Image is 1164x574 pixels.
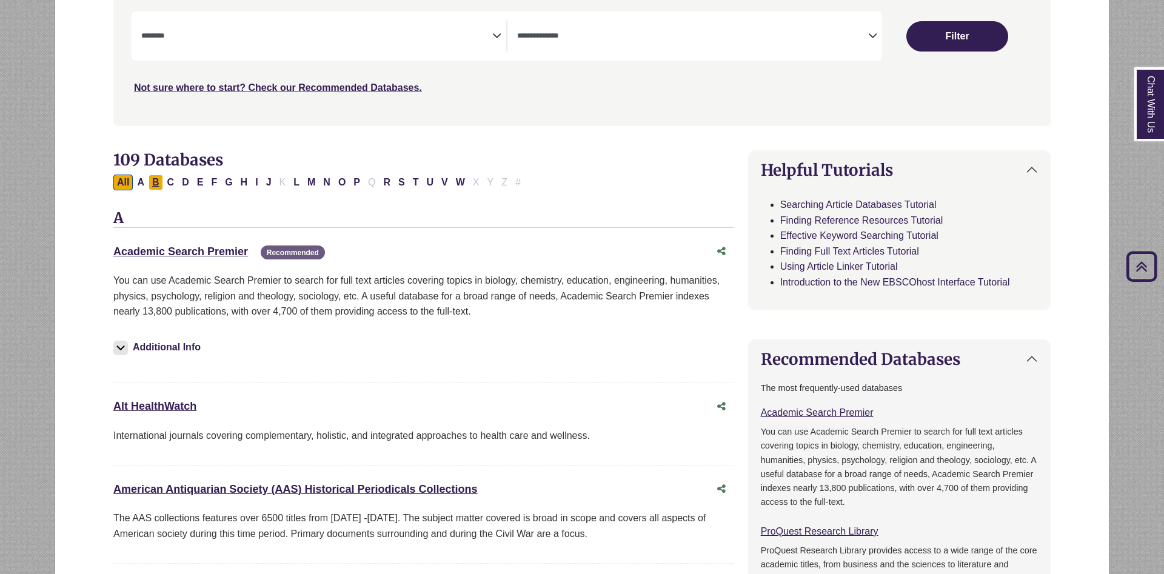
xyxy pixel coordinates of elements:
a: Back to Top [1122,258,1161,275]
button: Filter Results H [237,175,252,190]
a: Alt HealthWatch [113,400,196,412]
button: Filter Results F [207,175,221,190]
a: Introduction to the New EBSCOhost Interface Tutorial [780,277,1010,287]
p: You can use Academic Search Premier to search for full text articles covering topics in biology, ... [113,273,734,319]
p: You can use Academic Search Premier to search for full text articles covering topics in biology, ... [761,425,1038,509]
textarea: Search [141,32,492,42]
button: Filter Results S [395,175,409,190]
span: 109 Databases [113,150,223,170]
a: American Antiquarian Society (AAS) Historical Periodicals Collections [113,483,478,495]
button: Filter Results I [252,175,261,190]
a: Finding Reference Resources Tutorial [780,215,943,225]
button: Filter Results N [319,175,334,190]
div: Alpha-list to filter by first letter of database name [113,176,526,187]
button: Helpful Tutorials [749,151,1050,189]
a: Searching Article Databases Tutorial [780,199,937,210]
button: Filter Results V [438,175,452,190]
span: Recommended [261,245,325,259]
button: Share this database [709,395,734,418]
button: Filter Results T [409,175,423,190]
button: Filter Results M [304,175,319,190]
a: Finding Full Text Articles Tutorial [780,246,919,256]
button: Filter Results J [263,175,275,190]
button: Filter Results O [335,175,349,190]
button: Filter Results C [164,175,178,190]
a: ProQuest Research Library [761,526,878,536]
p: The most frequently-used databases [761,381,1038,395]
button: Filter Results E [193,175,207,190]
button: Filter Results P [350,175,364,190]
button: Filter Results W [452,175,469,190]
button: Submit for Search Results [906,21,1008,52]
button: Filter Results R [380,175,394,190]
button: Filter Results G [221,175,236,190]
button: Filter Results A [133,175,148,190]
button: Filter Results D [178,175,193,190]
a: Academic Search Premier [113,245,248,258]
h3: A [113,210,734,228]
button: Additional Info [113,339,204,356]
button: Filter Results U [423,175,437,190]
button: Share this database [709,478,734,501]
a: Not sure where to start? Check our Recommended Databases. [134,82,422,93]
a: Using Article Linker Tutorial [780,261,898,272]
button: All [113,175,133,190]
a: Effective Keyword Searching Tutorial [780,230,938,241]
a: Academic Search Premier [761,407,874,418]
p: International journals covering complementary, holistic, and integrated approaches to health care... [113,428,734,444]
button: Share this database [709,240,734,263]
button: Filter Results L [290,175,303,190]
p: The AAS collections features over 6500 titles from [DATE] -[DATE]. The subject matter covered is ... [113,510,734,541]
button: Recommended Databases [749,340,1050,378]
button: Filter Results B [149,175,163,190]
textarea: Search [517,32,868,42]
